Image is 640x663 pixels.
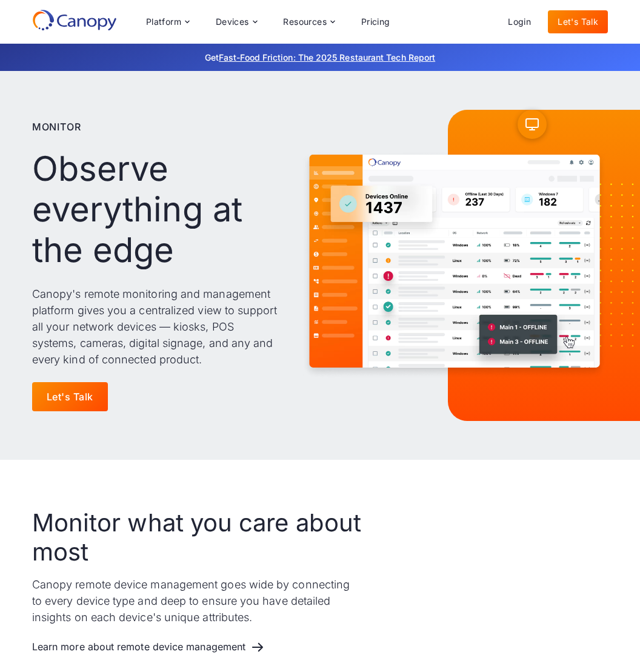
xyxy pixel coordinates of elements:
div: Platform [146,18,181,26]
div: Learn more about remote device management [32,641,245,653]
p: Monitor [32,119,81,134]
h2: Monitor what you care about most [32,508,362,567]
p: Get [23,51,617,64]
div: Resources [273,10,344,34]
div: Resources [283,18,327,26]
p: Canopy remote device management goes wide by connecting to every device type and deep to ensure y... [32,576,362,625]
a: Fast-Food Friction: The 2025 Restaurant Tech Report [219,52,435,62]
a: Let's Talk [32,382,108,411]
a: Let's Talk [548,10,608,33]
a: Pricing [352,10,400,33]
h1: Observe everything at the edge [32,149,278,271]
p: Canopy's remote monitoring and management platform gives you a centralized view to support all yo... [32,286,278,368]
div: Devices [216,18,249,26]
div: Devices [206,10,267,34]
div: Platform [136,10,199,34]
a: Learn more about remote device management [32,635,265,659]
a: Login [498,10,541,33]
